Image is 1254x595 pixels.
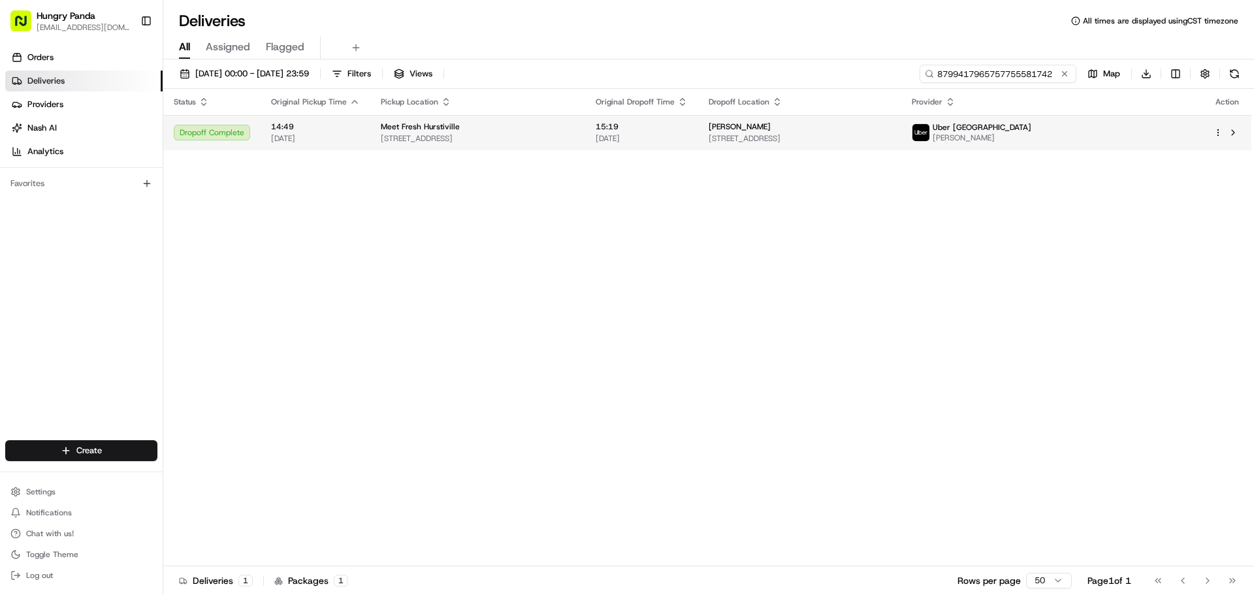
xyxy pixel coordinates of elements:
[50,202,81,213] span: 8月15日
[27,146,63,157] span: Analytics
[5,504,157,522] button: Notifications
[274,574,348,587] div: Packages
[116,238,141,248] span: 8月7日
[202,167,238,183] button: See all
[179,10,246,31] h1: Deliveries
[1083,16,1238,26] span: All times are displayed using CST timezone
[27,99,63,110] span: Providers
[381,97,438,107] span: Pickup Location
[5,94,163,115] a: Providers
[271,133,360,144] span: [DATE]
[179,39,190,55] span: All
[27,52,54,63] span: Orders
[37,22,130,33] button: [EMAIL_ADDRESS][DOMAIN_NAME]
[1082,65,1126,83] button: Map
[34,84,216,98] input: Clear
[130,324,158,334] span: Pylon
[326,65,377,83] button: Filters
[957,574,1021,587] p: Rows per page
[271,121,360,132] span: 14:49
[709,97,769,107] span: Dropoff Location
[13,293,24,304] div: 📗
[1225,65,1244,83] button: Refresh
[266,39,304,55] span: Flagged
[5,566,157,585] button: Log out
[334,575,348,587] div: 1
[347,68,371,80] span: Filters
[1087,574,1131,587] div: Page 1 of 1
[59,125,214,138] div: Start new chat
[1214,97,1241,107] div: Action
[238,575,253,587] div: 1
[5,440,157,461] button: Create
[912,97,942,107] span: Provider
[206,39,250,55] span: Assigned
[174,97,196,107] span: Status
[40,238,106,248] span: [PERSON_NAME]
[26,528,74,539] span: Chat with us!
[5,483,157,501] button: Settings
[26,507,72,518] span: Notifications
[26,292,100,305] span: Knowledge Base
[381,121,460,132] span: Meet Fresh Hurstiville
[5,47,163,68] a: Orders
[76,445,102,457] span: Create
[709,121,771,132] span: [PERSON_NAME]
[596,121,688,132] span: 15:19
[27,75,65,87] span: Deliveries
[59,138,180,148] div: We're available if you need us!
[388,65,438,83] button: Views
[381,133,575,144] span: [STREET_ADDRESS]
[920,65,1076,83] input: Type to search
[26,487,56,497] span: Settings
[13,225,34,246] img: Asif Zaman Khan
[195,68,309,80] span: [DATE] 00:00 - [DATE] 23:59
[8,287,105,310] a: 📗Knowledge Base
[179,574,253,587] div: Deliveries
[27,125,51,148] img: 4281594248423_2fcf9dad9f2a874258b8_72.png
[410,68,432,80] span: Views
[26,549,78,560] span: Toggle Theme
[92,323,158,334] a: Powered byPylon
[108,238,113,248] span: •
[912,124,929,141] img: uber-new-logo.jpeg
[709,133,891,144] span: [STREET_ADDRESS]
[5,173,157,194] div: Favorites
[13,13,39,39] img: Nash
[43,202,48,213] span: •
[5,545,157,564] button: Toggle Theme
[13,170,84,180] div: Past conversations
[26,570,53,581] span: Log out
[5,118,163,138] a: Nash AI
[222,129,238,144] button: Start new chat
[27,122,57,134] span: Nash AI
[37,9,95,22] button: Hungry Panda
[174,65,315,83] button: [DATE] 00:00 - [DATE] 23:59
[5,5,135,37] button: Hungry Panda[EMAIL_ADDRESS][DOMAIN_NAME]
[933,133,1031,143] span: [PERSON_NAME]
[5,71,163,91] a: Deliveries
[110,293,121,304] div: 💻
[271,97,347,107] span: Original Pickup Time
[5,524,157,543] button: Chat with us!
[105,287,215,310] a: 💻API Documentation
[123,292,210,305] span: API Documentation
[596,133,688,144] span: [DATE]
[26,238,37,249] img: 1736555255976-a54dd68f-1ca7-489b-9aae-adbdc363a1c4
[13,125,37,148] img: 1736555255976-a54dd68f-1ca7-489b-9aae-adbdc363a1c4
[596,97,675,107] span: Original Dropoff Time
[13,52,238,73] p: Welcome 👋
[5,141,163,162] a: Analytics
[1103,68,1120,80] span: Map
[933,122,1031,133] span: Uber [GEOGRAPHIC_DATA]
